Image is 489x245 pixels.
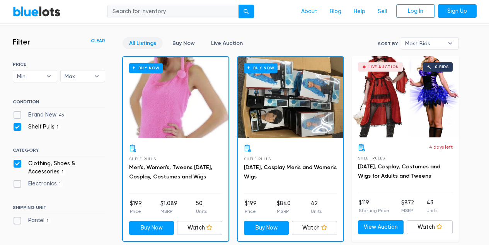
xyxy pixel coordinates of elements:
a: Help [348,4,371,19]
span: 1 [60,170,66,176]
label: Electronics [13,180,63,188]
b: ▾ [41,70,57,82]
p: MSRP [277,208,291,215]
label: Clothing, Shoes & Accessories [13,159,105,176]
p: Units [426,207,437,214]
p: Starting Price [359,207,389,214]
label: Shelf Pulls [13,123,61,131]
span: 1 [55,124,61,130]
input: Search for inventory [107,5,239,19]
span: Min [17,70,43,82]
a: Blog [324,4,348,19]
b: ▾ [442,38,458,49]
a: Buy Now [129,221,174,235]
li: 42 [311,199,322,215]
li: $872 [401,199,414,214]
a: Buy Now [238,57,343,138]
li: $119 [359,199,389,214]
h6: CATEGORY [13,147,105,156]
a: Buy Now [244,221,289,235]
p: Units [196,208,207,215]
h3: Filter [13,37,30,46]
a: Watch [292,221,337,235]
li: 50 [196,199,207,215]
a: View Auction [358,220,404,234]
a: [DATE], Cosplay, Costumes and Wigs for Adults and Tweens [358,163,440,179]
a: BlueLots [13,6,61,17]
span: Shelf Pulls [358,156,385,160]
b: ▾ [89,70,105,82]
li: $199 [130,199,142,215]
span: Most Bids [405,38,444,49]
li: $1,089 [160,199,177,215]
div: 0 bids [435,65,449,69]
label: Sort By [378,40,398,47]
p: Units [311,208,322,215]
a: Buy Now [166,37,201,49]
a: Log In [396,4,435,18]
h6: Buy Now [129,63,163,73]
span: Max [65,70,90,82]
a: Men's, Women's, Tweens [DATE], Cosplay, Costumes and Wigs [129,164,212,180]
li: $840 [277,199,291,215]
a: Clear [91,37,105,44]
h6: PRICE [13,62,105,67]
a: All Listings [123,37,163,49]
span: 46 [56,112,66,118]
a: Sell [371,4,393,19]
span: Shelf Pulls [129,157,156,161]
p: MSRP [401,207,414,214]
span: 1 [57,181,63,187]
a: [DATE], Cosplay Men's and Women's Wigs [244,164,337,180]
a: Sign Up [438,4,477,18]
p: MSRP [160,208,177,215]
label: Parcel [13,216,51,225]
li: 43 [426,199,437,214]
span: Shelf Pulls [244,157,271,161]
p: 4 days left [429,144,453,151]
a: About [295,4,324,19]
h6: CONDITION [13,99,105,108]
a: Live Auction [204,37,249,49]
div: Live Auction [368,65,399,69]
p: Price [130,208,142,215]
h6: SHIPPING UNIT [13,205,105,213]
p: Price [245,208,257,215]
a: Buy Now [123,57,228,138]
a: Watch [407,220,453,234]
a: Watch [177,221,222,235]
a: Live Auction 0 bids [352,56,459,137]
span: 1 [44,218,51,224]
label: Brand New [13,111,66,119]
li: $199 [245,199,257,215]
h6: Buy Now [244,63,278,73]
